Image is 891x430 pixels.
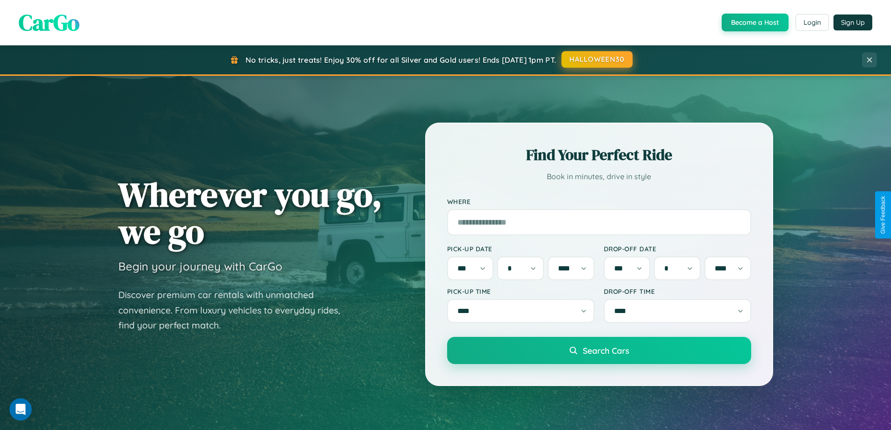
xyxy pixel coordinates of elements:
[447,197,751,205] label: Where
[447,337,751,364] button: Search Cars
[583,345,629,356] span: Search Cars
[19,7,80,38] span: CarGo
[9,398,32,421] iframe: Intercom live chat
[246,55,556,65] span: No tricks, just treats! Enjoy 30% off for all Silver and Gold users! Ends [DATE] 1pm PT.
[447,287,594,295] label: Pick-up Time
[118,176,382,250] h1: Wherever you go, we go
[796,14,829,31] button: Login
[118,259,283,273] h3: Begin your journey with CarGo
[447,170,751,183] p: Book in minutes, drive in style
[604,245,751,253] label: Drop-off Date
[562,51,633,68] button: HALLOWEEN30
[833,15,872,30] button: Sign Up
[447,245,594,253] label: Pick-up Date
[604,287,751,295] label: Drop-off Time
[880,196,886,234] div: Give Feedback
[722,14,789,31] button: Become a Host
[447,145,751,165] h2: Find Your Perfect Ride
[118,287,352,333] p: Discover premium car rentals with unmatched convenience. From luxury vehicles to everyday rides, ...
